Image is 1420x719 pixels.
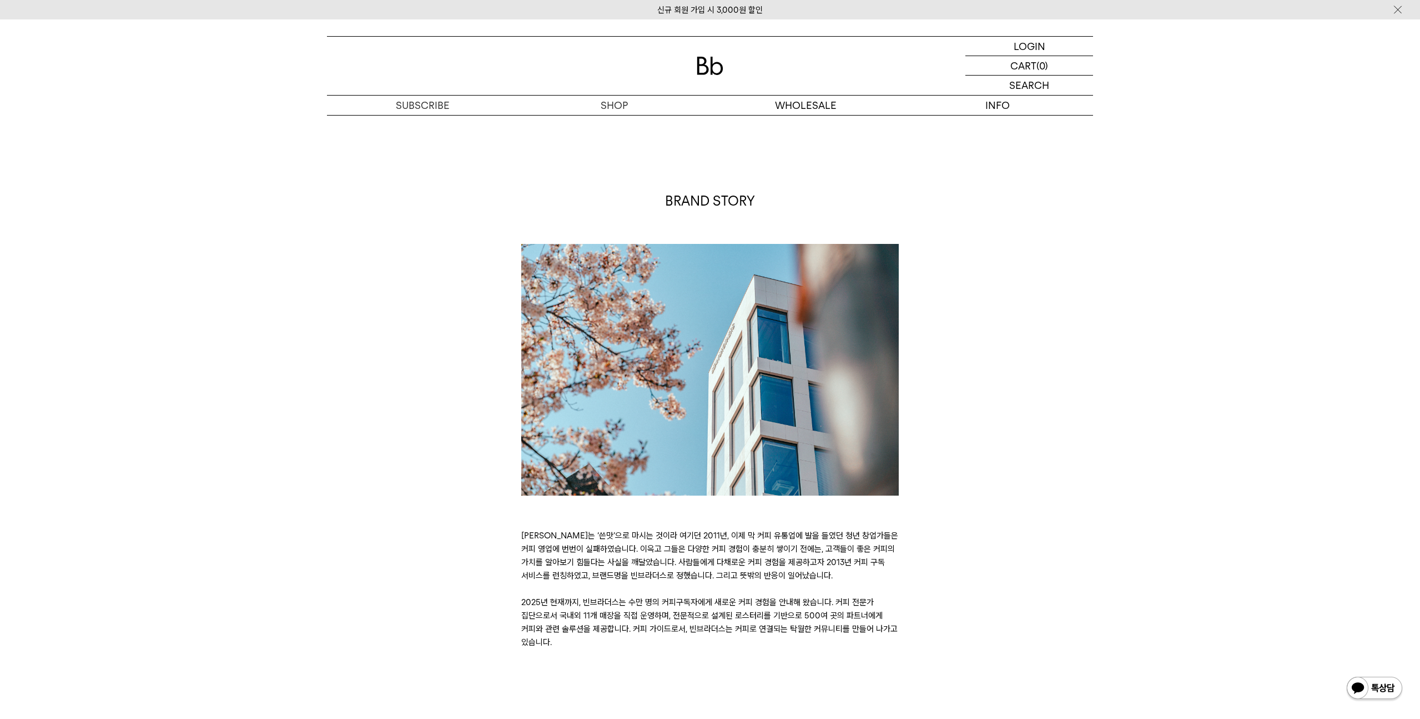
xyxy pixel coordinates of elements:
[965,56,1093,76] a: CART (0)
[965,37,1093,56] a: LOGIN
[521,192,899,211] p: BRAND STORY
[902,96,1093,115] p: INFO
[518,96,710,115] a: SHOP
[710,96,902,115] p: WHOLESALE
[1346,676,1403,702] img: 카카오톡 채널 1:1 채팅 버튼
[1009,76,1049,95] p: SEARCH
[1036,56,1048,75] p: (0)
[327,96,518,115] a: SUBSCRIBE
[697,57,723,75] img: 로고
[1014,37,1045,56] p: LOGIN
[657,5,763,15] a: 신규 회원 가입 시 3,000원 할인
[1010,56,1036,75] p: CART
[521,529,899,649] p: [PERSON_NAME]는 ‘쓴맛’으로 마시는 것이라 여기던 2011년, 이제 막 커피 유통업에 발을 들였던 청년 창업가들은 커피 영업에 번번이 실패하였습니다. 이윽고 그들은...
